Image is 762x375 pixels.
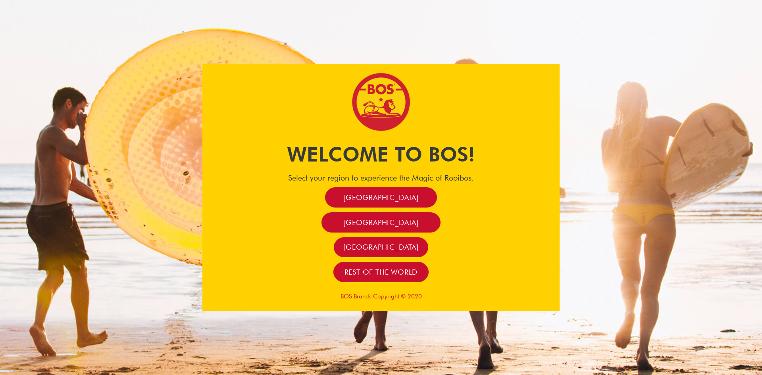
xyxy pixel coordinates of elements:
[344,267,418,277] span: Rest of the world
[343,193,419,202] span: [GEOGRAPHIC_DATA]
[351,72,411,132] img: Bos Brands
[333,262,429,282] a: Rest of the world
[202,173,560,183] h4: Select your region to experience the Magic of Rooibos.
[321,212,441,233] a: [GEOGRAPHIC_DATA]
[202,293,560,300] p: BOS Brands Copyright © 2020
[325,187,437,208] a: [GEOGRAPHIC_DATA]
[343,242,419,252] span: [GEOGRAPHIC_DATA]
[202,140,560,168] h1: Welcome to BOS!
[343,218,419,227] span: [GEOGRAPHIC_DATA]
[334,237,428,258] a: [GEOGRAPHIC_DATA]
